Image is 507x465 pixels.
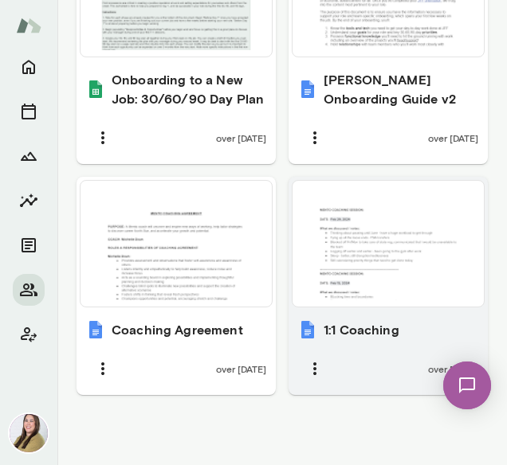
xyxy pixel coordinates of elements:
[86,320,105,339] img: Coaching Agreement
[13,140,45,172] button: Growth Plan
[13,96,45,127] button: Sessions
[298,80,317,99] img: Bryan Egan Onboarding Guide v2
[86,80,105,99] img: Onboarding to a New Job: 30/60/90 Day Plan
[13,229,45,261] button: Documents
[324,70,478,108] h6: [PERSON_NAME] Onboarding Guide v2
[112,320,243,339] h6: Coaching Agreement
[10,414,48,452] img: Michelle Doan
[428,362,478,375] span: over [DATE]
[13,51,45,83] button: Home
[216,131,266,144] span: over [DATE]
[13,274,45,306] button: Members
[112,70,266,108] h6: Onboarding to a New Job: 30/60/90 Day Plan
[428,131,478,144] span: over [DATE]
[324,320,399,339] h6: 1:1 Coaching
[13,318,45,350] button: Client app
[16,10,41,41] img: Mento
[216,362,266,375] span: over [DATE]
[13,185,45,217] button: Insights
[298,320,317,339] img: 1:1 Coaching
